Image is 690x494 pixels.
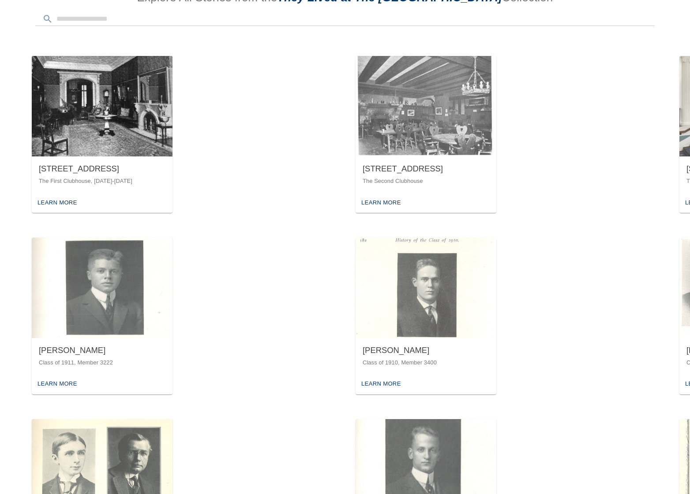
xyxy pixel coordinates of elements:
div: Learn More [359,377,403,391]
div: Learn More [35,196,79,210]
img: Arthur Sturges Hildebrand [356,238,496,338]
p: Class of 1911, Member 3222 [39,359,165,367]
button: [STREET_ADDRESS]The Second ClubhouseLearn More [356,56,496,213]
p: The Second Clubhouse [363,177,489,185]
div: Learn More [359,196,403,210]
button: [PERSON_NAME]Class of 1910, Member 3400Learn More [356,238,496,394]
button: [STREET_ADDRESS]The First Clubhouse, [DATE]-[DATE]Learn More [32,56,172,213]
p: The First Clubhouse, [DATE]-[DATE] [39,177,165,185]
img: 17 Madison Square North [32,56,172,156]
div: [PERSON_NAME] [39,345,165,356]
p: Class of 1910, Member 3400 [363,359,489,367]
div: [STREET_ADDRESS] [363,163,489,175]
button: [PERSON_NAME]Class of 1911, Member 3222Learn More [32,238,172,394]
img: Arthur Amory Gammell [32,238,172,338]
div: Learn More [35,377,79,391]
div: [PERSON_NAME] [363,345,489,356]
img: 30 West Forty-Fourth Street [356,56,496,156]
div: [STREET_ADDRESS] [39,163,165,175]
